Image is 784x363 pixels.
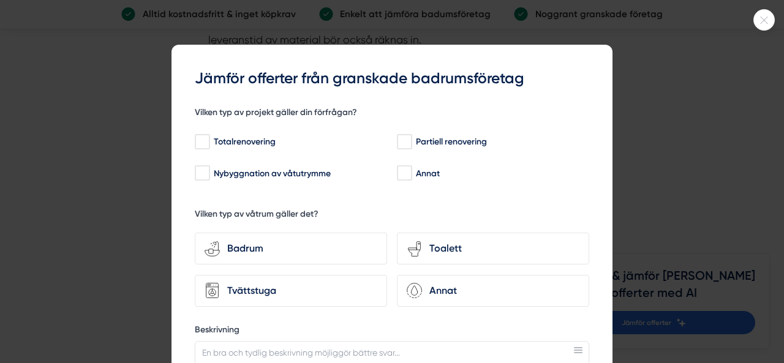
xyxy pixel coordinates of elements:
input: Totalrenovering [195,136,209,148]
h5: Vilken typ av projekt gäller din förfrågan? [195,107,357,122]
input: Nybyggnation av våtutrymme [195,167,209,179]
h5: Vilken typ av våtrum gäller det? [195,208,318,223]
h3: Jämför offerter från granskade badrumsföretag [195,68,589,89]
label: Beskrivning [195,324,589,339]
input: Partiell renovering [397,136,411,148]
input: Annat [397,167,411,179]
